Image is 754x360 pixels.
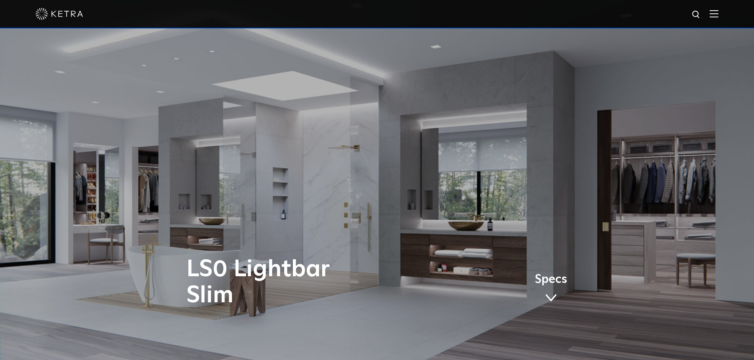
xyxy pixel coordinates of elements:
[535,274,567,285] span: Specs
[710,10,718,17] img: Hamburger%20Nav.svg
[691,10,701,20] img: search icon
[36,8,83,20] img: ketra-logo-2019-white
[535,274,567,305] a: Specs
[186,256,410,309] h1: LS0 Lightbar Slim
